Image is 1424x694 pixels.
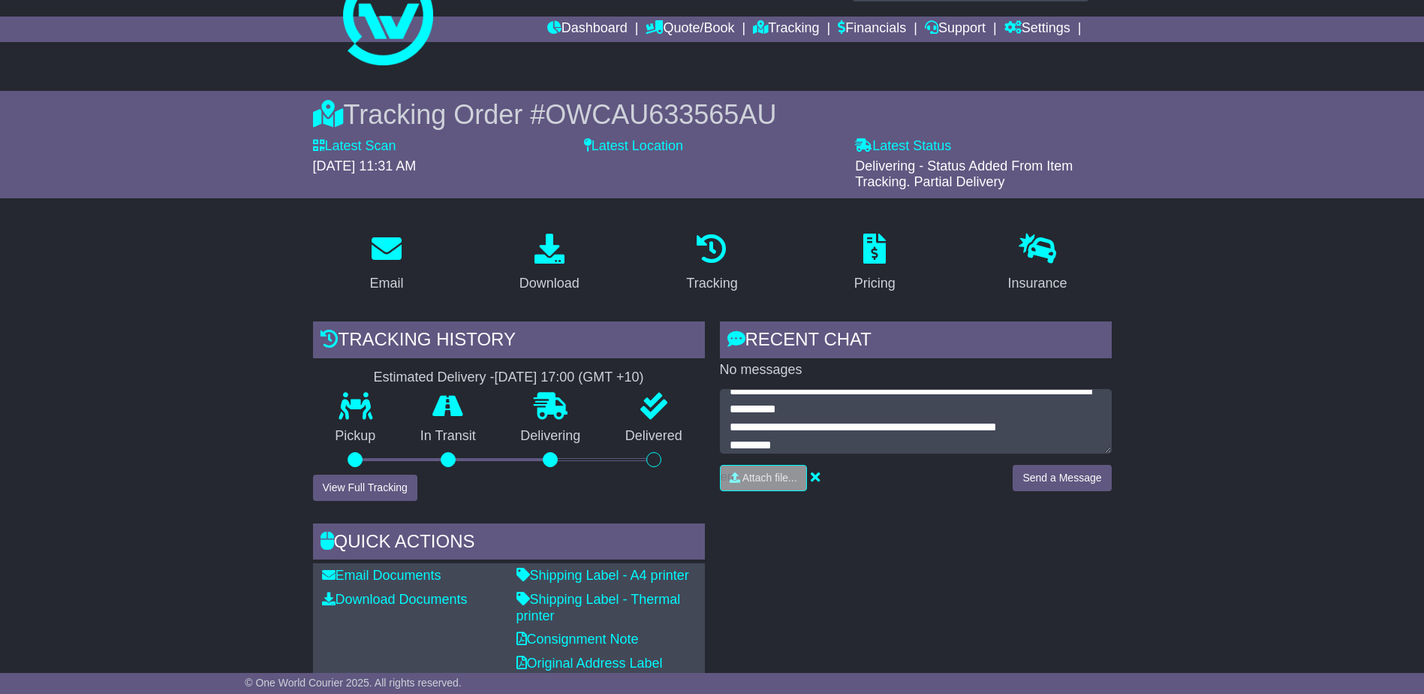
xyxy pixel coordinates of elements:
a: Email Documents [322,568,441,583]
a: Email [360,228,413,299]
a: Quote/Book [646,17,734,42]
span: [DATE] 11:31 AM [313,158,417,173]
button: Send a Message [1013,465,1111,491]
a: Tracking [676,228,747,299]
div: Email [369,273,403,294]
div: Pricing [854,273,896,294]
span: Delivering - Status Added From Item Tracking. Partial Delivery [855,158,1073,190]
div: Quick Actions [313,524,705,564]
a: Insurance [998,228,1077,299]
div: Download [519,273,580,294]
a: Shipping Label - A4 printer [516,568,689,583]
a: Dashboard [547,17,628,42]
button: View Full Tracking [313,475,417,501]
a: Support [925,17,986,42]
span: OWCAU633565AU [545,99,776,130]
p: No messages [720,362,1112,379]
p: Pickup [313,428,399,445]
a: Tracking [753,17,819,42]
a: Download [510,228,589,299]
label: Latest Status [855,138,951,155]
a: Settings [1004,17,1070,42]
p: Delivered [603,428,705,445]
p: In Transit [398,428,498,445]
p: Delivering [498,428,604,445]
span: © One World Courier 2025. All rights reserved. [245,677,462,689]
div: Tracking history [313,321,705,362]
a: Consignment Note [516,632,639,647]
a: Shipping Label - Thermal printer [516,592,681,623]
a: Pricing [844,228,905,299]
div: [DATE] 17:00 (GMT +10) [495,370,644,386]
div: Tracking [686,273,737,294]
div: Estimated Delivery - [313,370,705,386]
a: Financials [838,17,906,42]
a: Download Documents [322,592,468,607]
div: Tracking Order # [313,98,1112,131]
label: Latest Scan [313,138,396,155]
div: RECENT CHAT [720,321,1112,362]
div: Insurance [1008,273,1067,294]
label: Latest Location [584,138,683,155]
a: Original Address Label [516,656,663,671]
